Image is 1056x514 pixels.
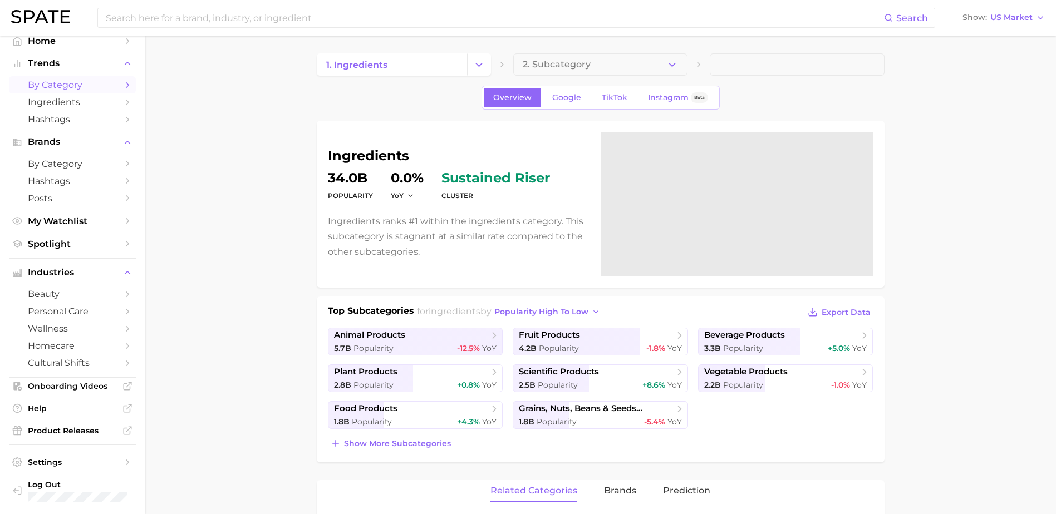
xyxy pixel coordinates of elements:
a: plant products2.8b Popularity+0.8% YoY [328,364,503,392]
span: Popularity [723,380,763,390]
a: by Category [9,76,136,93]
h1: ingredients [328,149,587,162]
span: Beta [694,93,705,102]
span: homecare [28,340,117,351]
a: 1. ingredients [317,53,467,76]
a: Overview [484,88,541,107]
span: Popularity [353,380,394,390]
a: Home [9,32,136,50]
a: vegetable products2.2b Popularity-1.0% YoY [698,364,873,392]
span: wellness [28,323,117,334]
button: Export Data [805,304,873,320]
a: Ingredients [9,93,136,111]
span: vegetable products [704,367,788,377]
a: TikTok [592,88,637,107]
span: 1. ingredients [326,60,387,70]
span: TikTok [602,93,627,102]
span: related categories [490,486,577,496]
span: Hashtags [28,176,117,186]
span: Instagram [648,93,689,102]
a: Settings [9,454,136,471]
span: Prediction [663,486,710,496]
a: Posts [9,190,136,207]
a: Hashtags [9,111,136,128]
span: Log Out [28,480,146,490]
span: Industries [28,268,117,278]
span: Popularity [539,343,579,353]
span: 2. Subcategory [523,60,591,70]
span: YoY [852,380,867,390]
button: ShowUS Market [960,11,1048,25]
span: beauty [28,289,117,299]
span: +8.6% [642,380,665,390]
span: +5.0% [828,343,850,353]
span: YoY [852,343,867,353]
a: food products1.8b Popularity+4.3% YoY [328,401,503,429]
span: 1.8b [334,417,350,427]
button: Show more subcategories [328,436,454,451]
span: Help [28,403,117,413]
span: Popularity [353,343,394,353]
span: My Watchlist [28,216,117,226]
span: YoY [391,191,404,200]
button: popularity high to low [492,304,603,319]
span: plant products [334,367,397,377]
a: animal products5.7b Popularity-12.5% YoY [328,328,503,355]
span: personal care [28,306,117,317]
a: fruit products4.2b Popularity-1.8% YoY [513,328,688,355]
span: Show more subcategories [344,439,451,448]
a: Spotlight [9,235,136,253]
span: Spotlight [28,239,117,249]
span: -1.8% [646,343,665,353]
span: animal products [334,330,405,340]
a: personal care [9,303,136,320]
span: -5.4% [644,417,665,427]
span: cultural shifts [28,358,117,368]
button: Trends [9,55,136,72]
span: Settings [28,457,117,467]
span: Trends [28,58,117,68]
span: YoY [482,343,497,353]
span: Export Data [822,308,871,317]
span: Home [28,36,117,46]
span: YoY [667,380,682,390]
input: Search here for a brand, industry, or ingredient [105,8,884,27]
span: brands [604,486,636,496]
a: by Category [9,155,136,172]
span: for by [417,306,603,317]
span: Brands [28,137,117,147]
a: wellness [9,320,136,337]
span: Product Releases [28,426,117,436]
span: 2.2b [704,380,721,390]
a: beverage products3.3b Popularity+5.0% YoY [698,328,873,355]
a: grains, nuts, beans & seeds products1.8b Popularity-5.4% YoY [513,401,688,429]
span: US Market [990,14,1033,21]
span: popularity high to low [494,307,588,317]
span: +4.3% [457,417,480,427]
span: YoY [667,343,682,353]
span: 3.3b [704,343,721,353]
a: Help [9,400,136,417]
a: beauty [9,285,136,303]
span: Show [962,14,987,21]
a: scientific products2.5b Popularity+8.6% YoY [513,364,688,392]
span: scientific products [519,367,599,377]
span: food products [334,403,397,414]
span: 1.8b [519,417,534,427]
span: 5.7b [334,343,351,353]
a: homecare [9,337,136,354]
span: Popularity [723,343,763,353]
button: Brands [9,134,136,150]
span: Search [896,13,928,23]
a: InstagramBeta [638,88,718,107]
span: fruit products [519,330,580,340]
span: by Category [28,80,117,90]
span: sustained riser [441,171,550,185]
span: Google [552,93,581,102]
span: by Category [28,159,117,169]
span: 2.8b [334,380,351,390]
span: Onboarding Videos [28,381,117,391]
span: ingredients [429,306,480,317]
button: Change Category [467,53,491,76]
span: Posts [28,193,117,204]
